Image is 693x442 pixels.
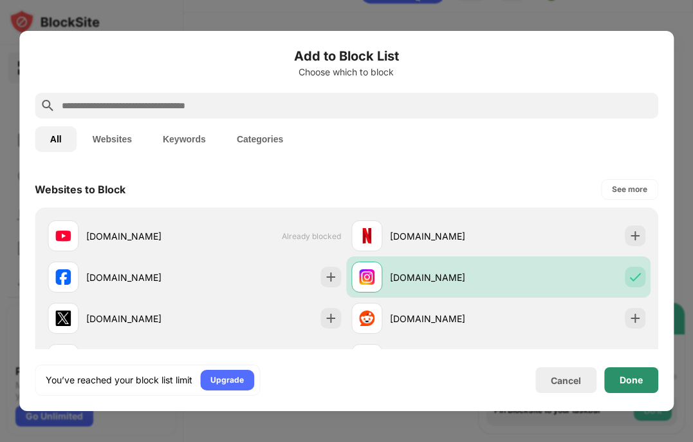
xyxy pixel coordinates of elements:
[55,311,71,326] img: favicons
[46,374,192,387] div: You’ve reached your block list limit
[282,231,341,241] span: Already blocked
[40,98,55,113] img: search.svg
[390,271,498,284] div: [DOMAIN_NAME]
[620,375,643,385] div: Done
[210,374,244,387] div: Upgrade
[390,312,498,325] div: [DOMAIN_NAME]
[221,126,299,152] button: Categories
[35,67,658,77] div: Choose which to block
[86,312,194,325] div: [DOMAIN_NAME]
[359,269,374,285] img: favicons
[35,46,658,66] h6: Add to Block List
[551,375,581,386] div: Cancel
[77,126,147,152] button: Websites
[55,228,71,244] img: favicons
[359,228,374,244] img: favicons
[359,311,374,326] img: favicons
[147,126,221,152] button: Keywords
[86,271,194,284] div: [DOMAIN_NAME]
[390,229,498,243] div: [DOMAIN_NAME]
[35,126,77,152] button: All
[612,183,647,196] div: See more
[86,229,194,243] div: [DOMAIN_NAME]
[35,183,125,196] div: Websites to Block
[55,269,71,285] img: favicons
